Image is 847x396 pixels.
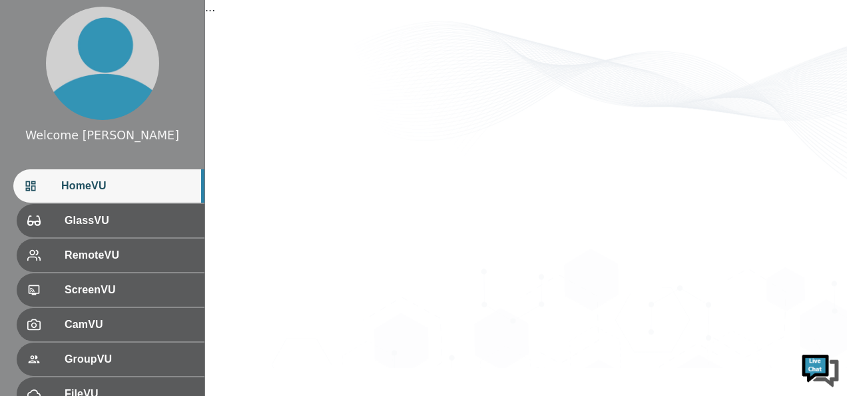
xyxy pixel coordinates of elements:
div: GlassVU [17,204,204,237]
div: CamVU [17,308,204,341]
span: CamVU [65,317,194,333]
div: Welcome [PERSON_NAME] [25,127,179,144]
span: GlassVU [65,213,194,229]
span: ScreenVU [65,282,194,298]
div: GroupVU [17,343,204,376]
span: GroupVU [65,351,194,367]
img: profile.png [46,7,159,120]
span: HomeVU [61,178,194,194]
div: ScreenVU [17,273,204,307]
div: HomeVU [13,169,204,203]
img: Chat Widget [800,349,840,389]
div: RemoteVU [17,239,204,272]
span: RemoteVU [65,247,194,263]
